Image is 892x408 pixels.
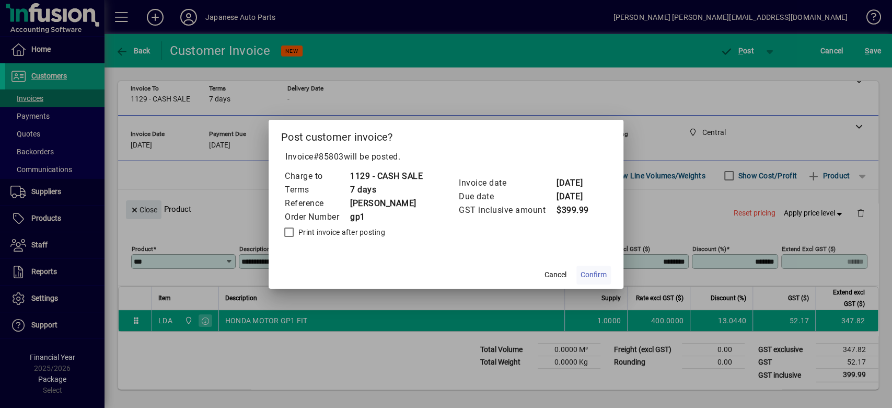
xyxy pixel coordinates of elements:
button: Confirm [576,266,611,285]
label: Print invoice after posting [296,227,385,237]
td: [DATE] [556,190,598,203]
td: Order Number [284,210,350,224]
td: gp1 [350,210,423,224]
span: Cancel [545,269,566,280]
td: [PERSON_NAME] [350,197,423,210]
td: Charge to [284,169,350,183]
td: $399.99 [556,203,598,217]
td: Due date [458,190,556,203]
td: GST inclusive amount [458,203,556,217]
td: Reference [284,197,350,210]
h2: Post customer invoice? [269,120,623,150]
span: #85803 [314,152,344,162]
td: Terms [284,183,350,197]
td: Invoice date [458,176,556,190]
button: Cancel [539,266,572,285]
td: 7 days [350,183,423,197]
td: 1129 - CASH SALE [350,169,423,183]
p: Invoice will be posted . [281,151,611,163]
td: [DATE] [556,176,598,190]
span: Confirm [581,269,607,280]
